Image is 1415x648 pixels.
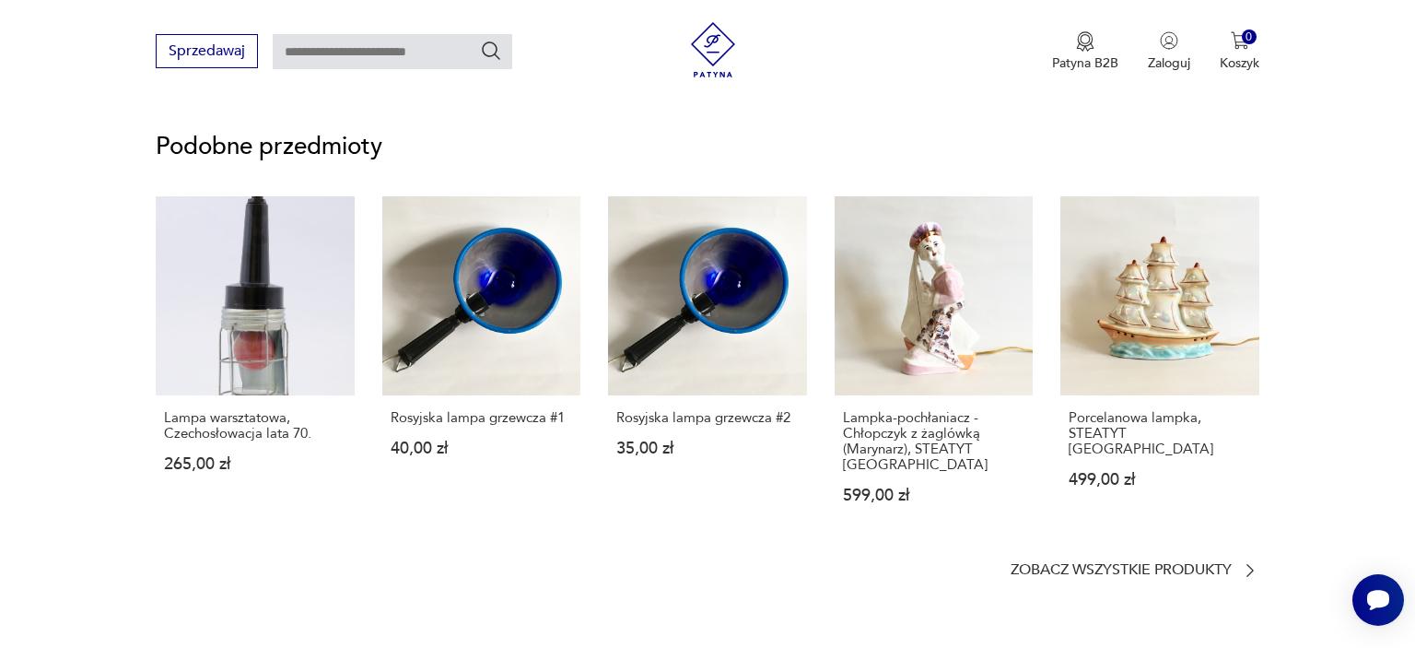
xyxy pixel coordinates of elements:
p: Rosyjska lampa grzewcza #1 [391,410,573,426]
p: 40,00 zł [391,441,573,456]
p: Lampa warsztatowa, Czechosłowacja lata 70. [164,410,346,442]
img: Ikona medalu [1076,31,1094,52]
iframe: Smartsupp widget button [1352,574,1404,626]
button: Szukaj [480,40,502,62]
a: Porcelanowa lampka, STEATYT KATOWICEPorcelanowa lampka, STEATYT [GEOGRAPHIC_DATA]499,00 zł [1060,196,1259,539]
button: Zaloguj [1148,31,1190,72]
p: Zaloguj [1148,54,1190,72]
button: Sprzedawaj [156,34,258,68]
img: Ikonka użytkownika [1160,31,1178,50]
p: Rosyjska lampa grzewcza #2 [616,410,799,426]
p: 35,00 zł [616,441,799,456]
p: Koszyk [1220,54,1259,72]
p: 265,00 zł [164,456,346,472]
a: Lampka-pochłaniacz - Chłopczyk z żaglówką (Marynarz), STEATYT KATOWICELampka-pochłaniacz - Chłopc... [835,196,1034,539]
button: Patyna B2B [1052,31,1118,72]
p: Zobacz wszystkie produkty [1011,564,1232,576]
p: Lampka-pochłaniacz - Chłopczyk z żaglówką (Marynarz), STEATYT [GEOGRAPHIC_DATA] [843,410,1025,473]
p: Podobne przedmioty [156,135,1259,158]
a: Zobacz wszystkie produkty [1011,561,1259,580]
button: 0Koszyk [1220,31,1259,72]
p: Porcelanowa lampka, STEATYT [GEOGRAPHIC_DATA] [1069,410,1251,457]
p: 599,00 zł [843,488,1025,503]
img: Patyna - sklep z meblami i dekoracjami vintage [685,22,741,77]
div: 0 [1242,29,1257,45]
p: 499,00 zł [1069,472,1251,488]
a: Rosyjska lampa grzewcza #2Rosyjska lampa grzewcza #235,00 zł [608,196,807,539]
img: Ikona koszyka [1231,31,1249,50]
p: Patyna B2B [1052,54,1118,72]
a: Ikona medaluPatyna B2B [1052,31,1118,72]
a: Lampa warsztatowa, Czechosłowacja lata 70.Lampa warsztatowa, Czechosłowacja lata 70.265,00 zł [156,196,355,539]
a: Sprzedawaj [156,46,258,59]
a: Rosyjska lampa grzewcza #1Rosyjska lampa grzewcza #140,00 zł [382,196,581,539]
